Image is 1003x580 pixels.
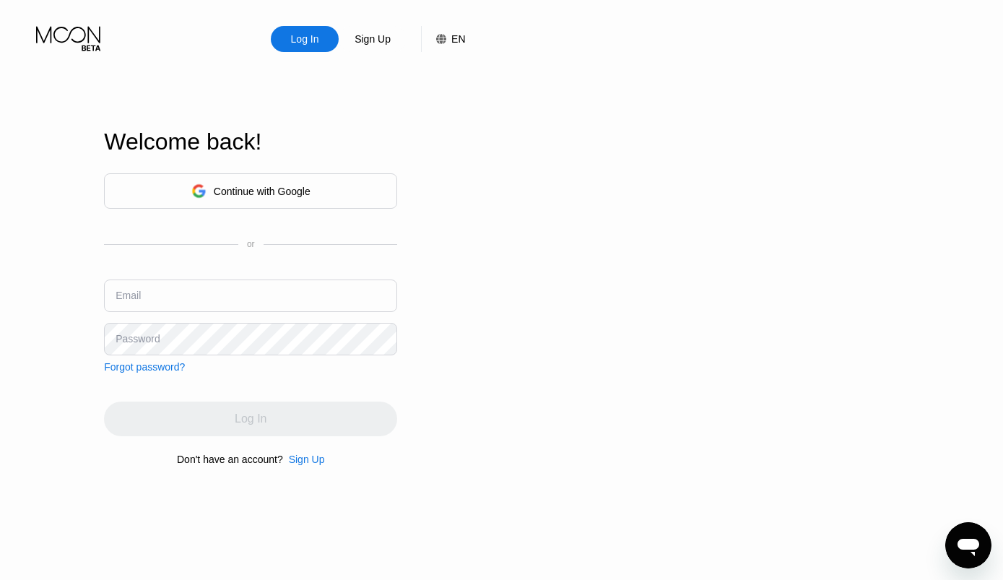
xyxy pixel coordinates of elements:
[116,333,160,345] div: Password
[177,454,283,465] div: Don't have an account?
[451,33,465,45] div: EN
[104,129,397,155] div: Welcome back!
[353,32,392,46] div: Sign Up
[271,26,339,52] div: Log In
[214,186,311,197] div: Continue with Google
[104,361,185,373] div: Forgot password?
[945,522,991,568] iframe: Button to launch messaging window
[290,32,321,46] div: Log In
[283,454,325,465] div: Sign Up
[421,26,465,52] div: EN
[339,26,407,52] div: Sign Up
[104,173,397,209] div: Continue with Google
[289,454,325,465] div: Sign Up
[247,239,255,249] div: or
[116,290,141,301] div: Email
